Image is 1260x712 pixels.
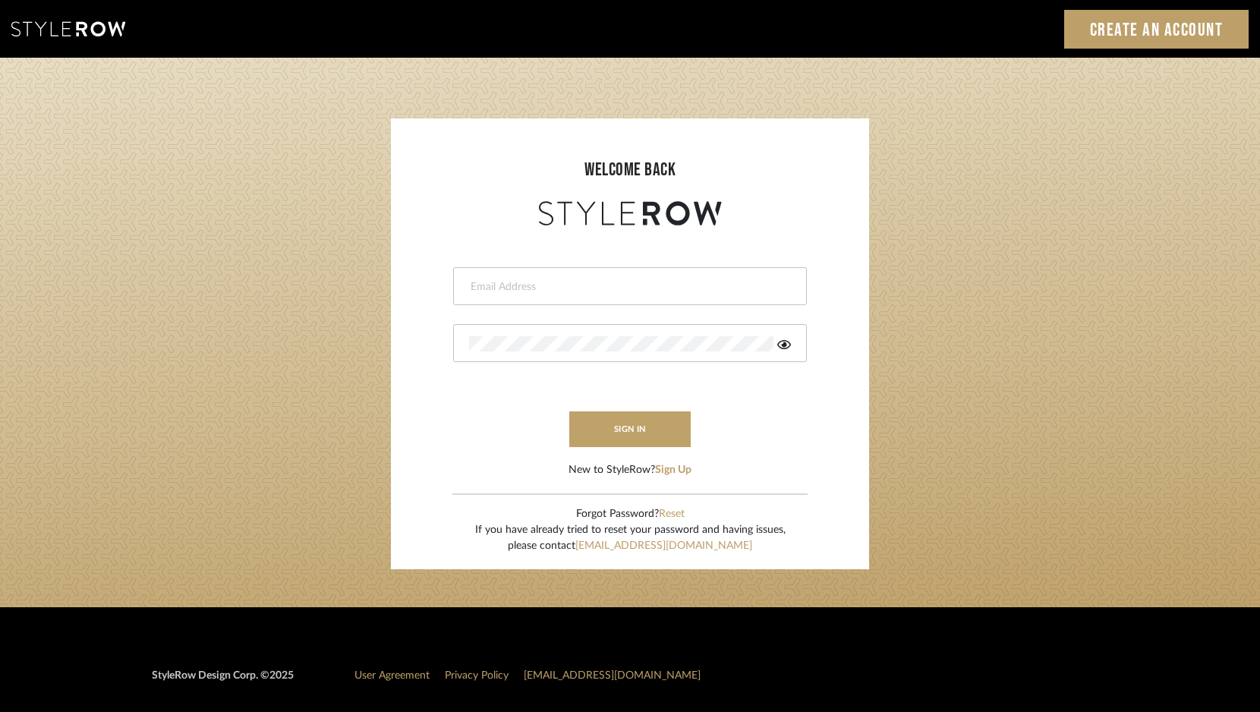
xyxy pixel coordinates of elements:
[659,506,685,522] button: Reset
[406,156,854,184] div: welcome back
[469,279,787,295] input: Email Address
[354,670,430,681] a: User Agreement
[152,668,294,696] div: StyleRow Design Corp. ©2025
[524,670,701,681] a: [EMAIL_ADDRESS][DOMAIN_NAME]
[475,506,786,522] div: Forgot Password?
[655,462,691,478] button: Sign Up
[569,462,691,478] div: New to StyleRow?
[1064,10,1249,49] a: Create an Account
[475,522,786,554] div: If you have already tried to reset your password and having issues, please contact
[445,670,509,681] a: Privacy Policy
[575,540,752,551] a: [EMAIL_ADDRESS][DOMAIN_NAME]
[569,411,691,447] button: sign in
